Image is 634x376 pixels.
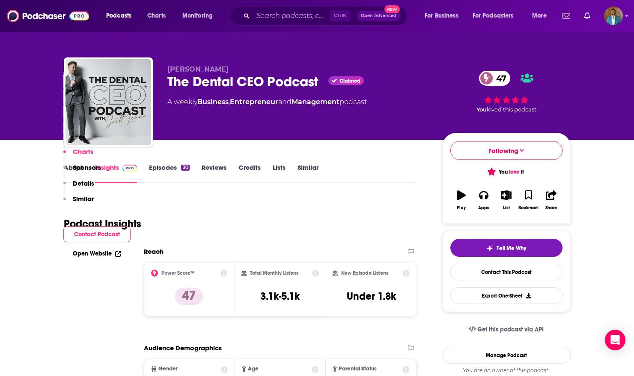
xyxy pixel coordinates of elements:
button: Contact Podcast [63,226,131,242]
span: For Business [425,10,458,22]
button: Share [540,185,562,216]
h2: New Episode Listens [341,270,388,276]
button: You love it [450,163,563,180]
button: open menu [467,9,526,23]
a: Entrepreneur [230,98,278,106]
button: open menu [419,9,469,23]
div: List [503,205,510,211]
div: Search podcasts, credits, & more... [238,6,416,26]
span: More [532,10,547,22]
p: 47 [175,288,203,305]
button: Sponsors [63,163,101,179]
button: Play [450,185,473,216]
p: Sponsors [73,163,101,171]
a: Reviews [202,163,226,183]
a: Management [292,98,339,106]
span: Charts [147,10,166,22]
input: Search podcasts, credits, & more... [253,9,330,23]
div: Bookmark [518,205,539,211]
span: 47 [488,71,511,86]
span: Ctrl K [330,10,350,21]
span: You [476,106,487,113]
button: Similar [63,195,94,211]
img: tell me why sparkle [486,245,493,252]
a: Similar [298,163,318,183]
div: 30 [181,165,189,171]
a: Get this podcast via API [462,319,551,340]
a: Charts [142,9,171,23]
button: Bookmark [518,185,540,216]
span: [PERSON_NAME] [167,65,229,73]
h3: Under 1.8k [347,290,396,303]
div: Share [545,205,557,211]
button: Open AdvancedNew [357,11,400,21]
button: open menu [526,9,557,23]
div: Open Intercom Messenger [605,330,625,350]
span: Logged in as smortier42491 [604,6,623,25]
h2: Total Monthly Listens [250,270,298,276]
span: love [509,168,520,175]
span: Claimed [339,79,360,83]
span: Age [248,366,259,372]
a: Open Website [73,250,121,257]
span: You it [488,168,524,175]
button: List [495,185,517,216]
span: , [229,98,230,106]
a: Show notifications dropdown [559,9,574,23]
a: Episodes30 [149,163,189,183]
span: Tell Me Why [497,245,526,252]
span: and [278,98,292,106]
div: You are an owner of this podcast. [442,367,571,374]
span: Open Advanced [361,14,396,18]
div: Play [457,205,466,211]
h3: 3.1k-5.1k [260,290,300,303]
div: Apps [478,205,489,211]
div: A weekly podcast [167,97,367,107]
p: Similar [73,195,94,203]
a: Manage Podcast [442,347,571,364]
a: Contact This Podcast [450,264,563,280]
span: New [384,5,400,13]
span: Gender [158,366,178,372]
h2: Audience Demographics [144,344,222,352]
a: Business [197,98,229,106]
span: Get this podcast via API [477,326,544,333]
span: Podcasts [106,10,131,22]
button: Following [450,141,563,160]
button: Export One-Sheet [450,287,563,304]
span: Parental Status [339,366,377,372]
div: 47Youloved this podcast [442,65,571,118]
button: open menu [100,9,143,23]
h2: Reach [144,247,164,256]
h2: Power Score™ [161,270,195,276]
span: loved this podcast [487,106,536,113]
span: Monitoring [182,10,213,22]
img: The Dental CEO Podcast [65,59,151,145]
a: Lists [273,163,286,183]
img: Podchaser - Follow, Share and Rate Podcasts [7,8,89,24]
button: open menu [176,9,224,23]
a: Show notifications dropdown [580,9,594,23]
a: 47 [479,71,511,86]
button: tell me why sparkleTell Me Why [450,239,563,257]
p: Details [73,179,94,187]
button: Details [63,179,94,195]
span: Following [488,147,518,155]
button: Show profile menu [604,6,623,25]
img: User Profile [604,6,623,25]
button: Apps [473,185,495,216]
a: Credits [238,163,261,183]
span: For Podcasters [473,10,514,22]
